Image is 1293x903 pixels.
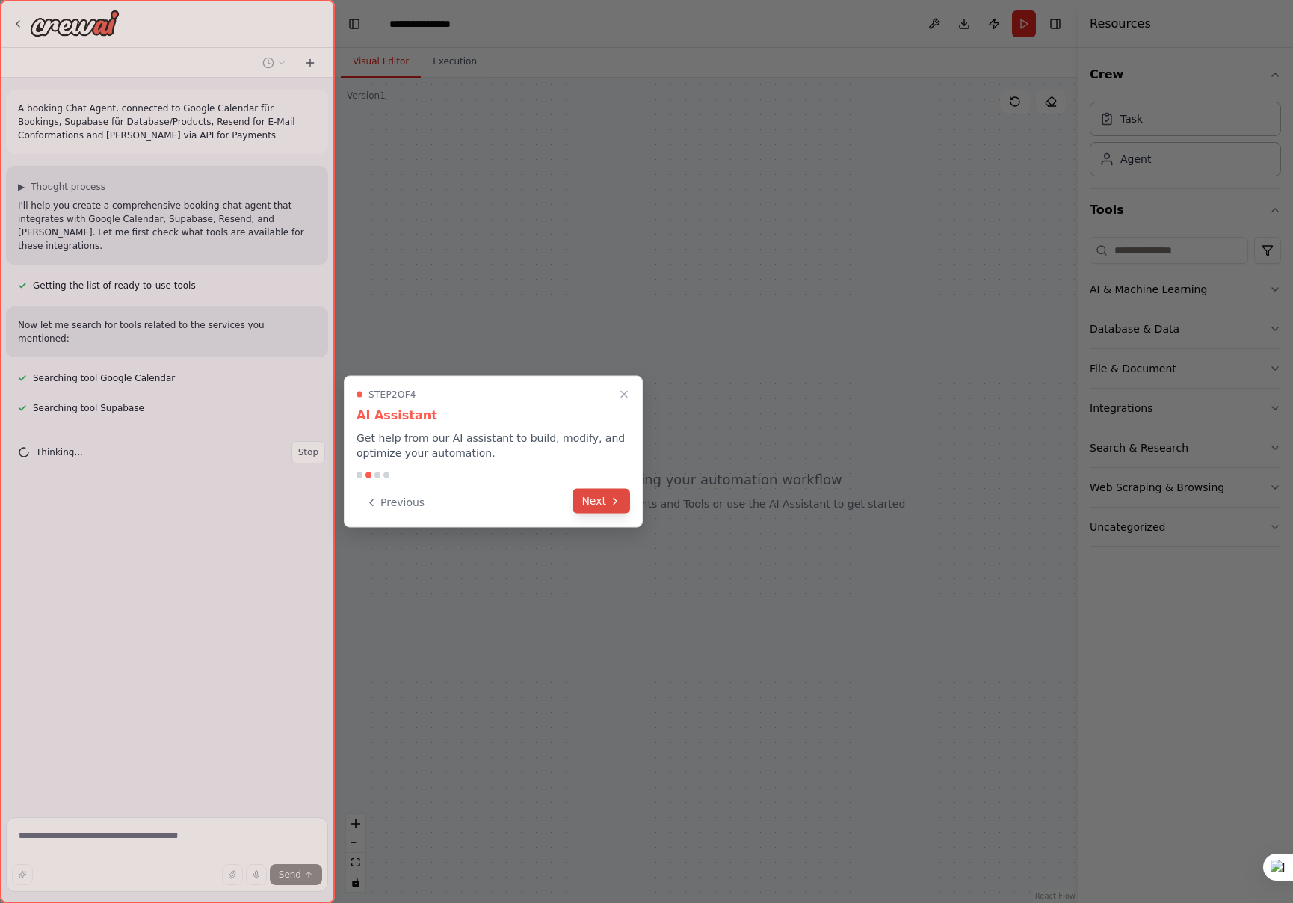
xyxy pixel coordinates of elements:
[357,431,630,460] p: Get help from our AI assistant to build, modify, and optimize your automation.
[368,389,416,401] span: Step 2 of 4
[357,407,630,425] h3: AI Assistant
[357,490,433,515] button: Previous
[344,13,365,34] button: Hide left sidebar
[615,386,633,404] button: Close walkthrough
[573,489,630,514] button: Next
